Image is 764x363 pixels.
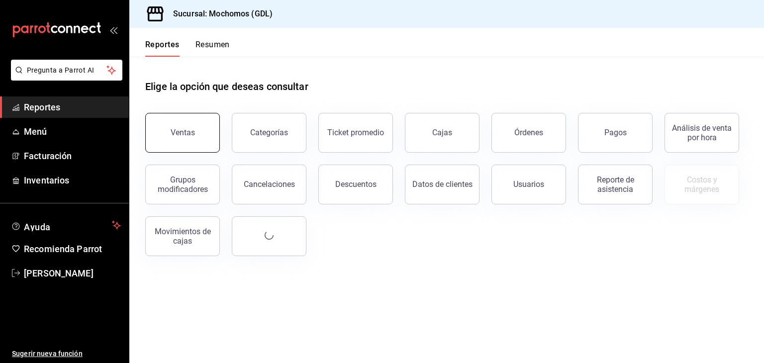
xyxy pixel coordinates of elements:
div: Ticket promedio [327,128,384,137]
div: Cancelaciones [244,180,295,189]
div: Datos de clientes [412,180,473,189]
div: Reporte de asistencia [584,175,646,194]
button: Cancelaciones [232,165,306,204]
span: Facturación [24,149,121,163]
div: Usuarios [513,180,544,189]
span: Sugerir nueva función [12,349,121,359]
button: Análisis de venta por hora [665,113,739,153]
button: open_drawer_menu [109,26,117,34]
button: Grupos modificadores [145,165,220,204]
h3: Sucursal: Mochomos (GDL) [165,8,273,20]
button: Movimientos de cajas [145,216,220,256]
button: Contrata inventarios para ver este reporte [665,165,739,204]
div: Descuentos [335,180,377,189]
button: Usuarios [491,165,566,204]
button: Descuentos [318,165,393,204]
span: Pregunta a Parrot AI [27,65,107,76]
span: Inventarios [24,174,121,187]
button: Categorías [232,113,306,153]
div: navigation tabs [145,40,230,57]
div: Cajas [432,127,453,139]
h1: Elige la opción que deseas consultar [145,79,308,94]
div: Costos y márgenes [671,175,733,194]
button: Reporte de asistencia [578,165,653,204]
span: [PERSON_NAME] [24,267,121,280]
div: Órdenes [514,128,543,137]
div: Pagos [604,128,627,137]
button: Órdenes [491,113,566,153]
button: Resumen [195,40,230,57]
button: Datos de clientes [405,165,479,204]
span: Reportes [24,100,121,114]
button: Pregunta a Parrot AI [11,60,122,81]
a: Cajas [405,113,479,153]
div: Movimientos de cajas [152,227,213,246]
button: Pagos [578,113,653,153]
a: Pregunta a Parrot AI [7,72,122,83]
button: Ventas [145,113,220,153]
div: Análisis de venta por hora [671,123,733,142]
span: Menú [24,125,121,138]
div: Categorías [250,128,288,137]
div: Grupos modificadores [152,175,213,194]
button: Ticket promedio [318,113,393,153]
div: Ventas [171,128,195,137]
span: Ayuda [24,219,108,231]
button: Reportes [145,40,180,57]
span: Recomienda Parrot [24,242,121,256]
